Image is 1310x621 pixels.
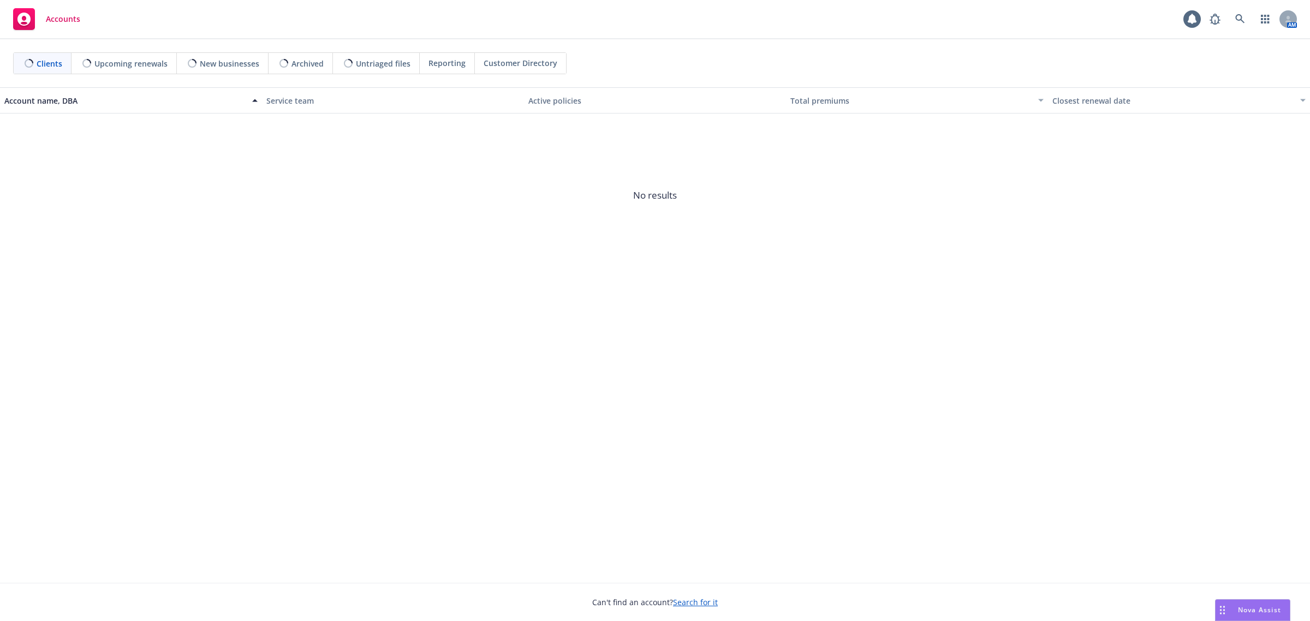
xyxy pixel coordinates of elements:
a: Report a Bug [1204,8,1226,30]
div: Service team [266,95,520,106]
span: Accounts [46,15,80,23]
span: Can't find an account? [592,596,718,608]
button: Active policies [524,87,786,114]
span: Archived [291,58,324,69]
button: Total premiums [786,87,1048,114]
span: New businesses [200,58,259,69]
button: Closest renewal date [1048,87,1310,114]
div: Account name, DBA [4,95,246,106]
span: Untriaged files [356,58,410,69]
a: Search [1229,8,1251,30]
span: Nova Assist [1238,605,1281,614]
div: Active policies [528,95,782,106]
span: Customer Directory [484,57,557,69]
div: Closest renewal date [1052,95,1294,106]
a: Search for it [673,597,718,607]
span: Reporting [428,57,466,69]
button: Nova Assist [1215,599,1290,621]
div: Drag to move [1216,600,1229,620]
span: Upcoming renewals [94,58,168,69]
a: Accounts [9,4,85,34]
span: Clients [37,58,62,69]
button: Service team [262,87,524,114]
a: Switch app [1254,8,1276,30]
div: Total premiums [790,95,1032,106]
